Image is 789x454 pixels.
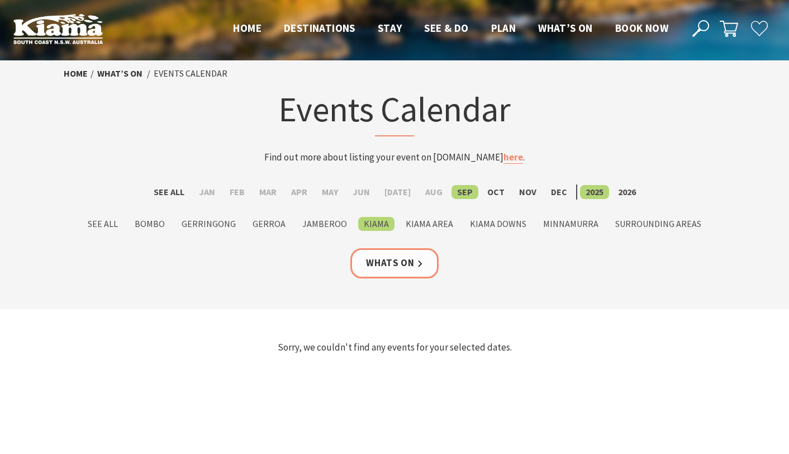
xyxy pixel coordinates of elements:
[350,248,439,278] a: Whats On
[538,21,593,35] span: What’s On
[97,68,142,79] a: What’s On
[233,21,262,35] span: Home
[379,185,416,199] label: [DATE]
[224,185,250,199] label: Feb
[580,185,609,199] label: 2025
[64,68,88,79] a: Home
[222,20,679,38] nav: Main Menu
[316,185,344,199] label: May
[400,217,459,231] label: Kiama Area
[64,340,725,355] p: Sorry, we couldn't find any events for your selected dates.
[247,217,291,231] label: Gerroa
[420,185,448,199] label: Aug
[13,13,103,44] img: Kiama Logo
[503,151,523,164] a: here
[615,21,668,35] span: Book now
[297,217,353,231] label: Jamberoo
[378,21,402,35] span: Stay
[358,217,394,231] label: Kiama
[148,185,190,199] label: See All
[154,67,227,81] li: Events Calendar
[491,21,516,35] span: Plan
[254,185,282,199] label: Mar
[347,185,376,199] label: Jun
[545,185,573,199] label: Dec
[514,185,542,199] label: Nov
[424,21,468,35] span: See & Do
[175,87,614,136] h1: Events Calendar
[176,217,241,231] label: Gerringong
[193,185,221,199] label: Jan
[82,217,123,231] label: See All
[482,185,510,199] label: Oct
[129,217,170,231] label: Bombo
[284,21,355,35] span: Destinations
[175,150,614,165] p: Find out more about listing your event on [DOMAIN_NAME] .
[464,217,532,231] label: Kiama Downs
[610,217,707,231] label: Surrounding Areas
[286,185,313,199] label: Apr
[451,185,478,199] label: Sep
[538,217,604,231] label: Minnamurra
[612,185,641,199] label: 2026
